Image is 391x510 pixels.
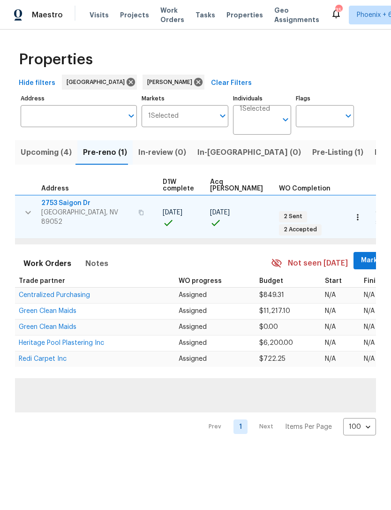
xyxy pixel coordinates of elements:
span: $11,217.10 [259,308,290,314]
span: $0.00 [259,324,278,330]
span: 2753 Saigon Dr [41,198,133,208]
span: N/A [364,340,375,346]
span: Redi Carpet Inc [19,356,67,362]
div: [PERSON_NAME] [143,75,204,90]
a: Green Clean Maids [19,308,76,314]
span: Projects [120,10,149,20]
span: Clear Filters [211,77,252,89]
button: Open [342,109,355,122]
span: N/A [364,324,375,330]
p: Assigned [179,354,252,364]
span: WO Completion [279,185,331,192]
span: Properties [226,10,263,20]
span: Finish [364,278,383,284]
span: Pre-reno (1) [83,146,127,159]
span: In-[GEOGRAPHIC_DATA] (0) [197,146,301,159]
span: N/A [325,340,336,346]
button: Open [216,109,229,122]
button: Open [125,109,138,122]
p: Items Per Page [285,422,332,432]
span: 1 Selected [148,112,179,120]
a: Centralized Purchasing [19,292,90,298]
span: Heritage Pool Plastering Inc [19,340,104,346]
span: N/A [364,292,375,298]
nav: Pagination Navigation [200,418,376,435]
button: Clear Filters [207,75,256,92]
label: Address [21,96,137,101]
div: [GEOGRAPHIC_DATA] [62,75,137,90]
span: Maestro [32,10,63,20]
span: Budget [259,278,283,284]
span: N/A [325,308,336,314]
span: [DATE] [210,209,230,216]
span: N/A [364,308,375,314]
p: Assigned [179,338,252,348]
span: N/A [325,324,336,330]
span: Hide filters [19,77,55,89]
span: WO progress [179,278,222,284]
p: Assigned [179,290,252,300]
span: 2 Sent [280,213,306,221]
span: Start [325,278,342,284]
span: Properties [19,55,93,64]
a: Heritage Pool Plastering Inc [19,340,104,346]
label: Individuals [233,96,291,101]
div: 35 [335,6,342,15]
span: $6,200.00 [259,340,293,346]
div: 100 [343,415,376,439]
span: D1W complete [163,179,194,192]
p: Assigned [179,322,252,332]
span: N/A [364,356,375,362]
button: Hide filters [15,75,59,92]
span: $849.31 [259,292,284,298]
span: Address [41,185,69,192]
a: Goto page 1 [233,419,248,434]
a: Redi Carpet Inc [19,356,67,362]
span: Acq [PERSON_NAME] [210,179,263,192]
span: Tasks [195,12,215,18]
span: Notes [85,257,108,270]
span: Work Orders [23,257,71,270]
button: Open [279,113,292,126]
span: [DATE] [163,209,182,216]
span: [PERSON_NAME] [147,77,196,87]
span: Work Orders [160,6,184,24]
span: Trade partner [19,278,65,284]
span: [GEOGRAPHIC_DATA] [67,77,128,87]
span: In-review (0) [138,146,186,159]
label: Flags [296,96,354,101]
span: 1 Selected [240,105,270,113]
p: Assigned [179,306,252,316]
label: Markets [142,96,229,101]
span: Geo Assignments [274,6,319,24]
span: $722.25 [259,356,286,362]
span: Upcoming (4) [21,146,72,159]
span: 2 Accepted [280,226,321,234]
span: Visits [90,10,109,20]
span: Not seen [DATE] [288,258,348,269]
span: Pre-Listing (1) [312,146,363,159]
span: [GEOGRAPHIC_DATA], NV 89052 [41,208,133,227]
span: N/A [325,356,336,362]
span: N/A [325,292,336,298]
a: Green Clean Maids [19,324,76,330]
